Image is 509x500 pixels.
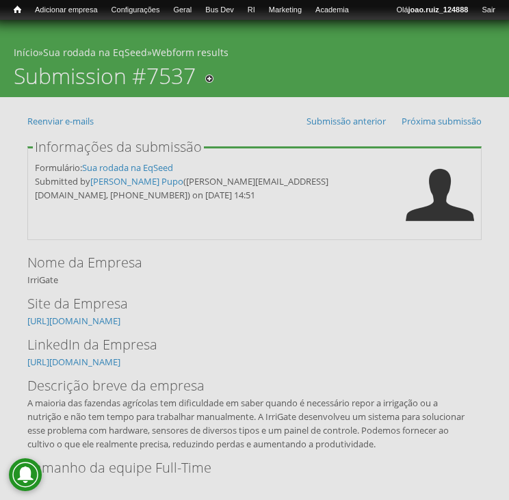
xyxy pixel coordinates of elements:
[389,3,475,17] a: Olájoao.ruiz_124888
[262,3,309,17] a: Marketing
[14,5,21,14] span: Início
[7,3,28,16] a: Início
[105,3,167,17] a: Configurações
[166,3,198,17] a: Geral
[475,3,502,17] a: Sair
[28,3,105,17] a: Adicionar empresa
[408,5,469,14] strong: joao.ruiz_124888
[241,3,262,17] a: RI
[309,3,356,17] a: Academia
[198,3,241,17] a: Bus Dev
